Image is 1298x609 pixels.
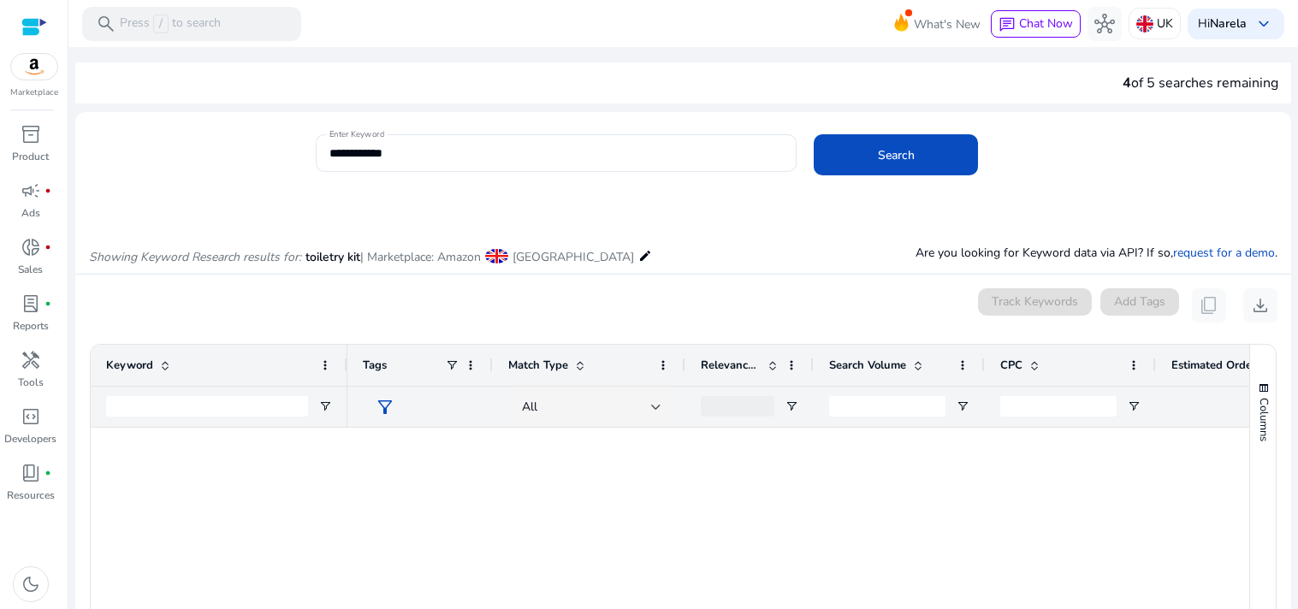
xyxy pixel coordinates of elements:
[21,205,40,221] p: Ads
[1094,14,1115,34] span: hub
[1136,15,1153,33] img: uk.svg
[21,463,41,483] span: book_4
[21,124,41,145] span: inventory_2
[1019,15,1073,32] span: Chat Now
[318,399,332,413] button: Open Filter Menu
[21,237,41,257] span: donut_small
[914,9,981,39] span: What's New
[829,396,945,417] input: Search Volume Filter Input
[1171,358,1274,373] span: Estimated Orders/Month
[1243,288,1277,322] button: download
[11,54,57,80] img: amazon.svg
[1123,74,1131,92] span: 4
[1088,7,1122,41] button: hub
[13,318,49,334] p: Reports
[522,399,537,415] span: All
[106,358,153,373] span: Keyword
[916,244,1277,262] p: Are you looking for Keyword data via API? If so, .
[18,262,43,277] p: Sales
[360,249,481,265] span: | Marketplace: Amazon
[785,399,798,413] button: Open Filter Menu
[305,249,360,265] span: toiletry kit
[106,396,308,417] input: Keyword Filter Input
[1173,245,1275,261] a: request for a demo
[10,86,58,99] p: Marketplace
[153,15,169,33] span: /
[1210,15,1247,32] b: Narela
[1254,14,1274,34] span: keyboard_arrow_down
[21,293,41,314] span: lab_profile
[1256,398,1271,441] span: Columns
[1250,295,1271,316] span: download
[44,244,51,251] span: fiber_manual_record
[44,187,51,194] span: fiber_manual_record
[1157,9,1173,38] p: UK
[999,16,1016,33] span: chat
[4,431,56,446] p: Developers
[991,10,1081,38] button: chatChat Now
[7,488,55,503] p: Resources
[1123,73,1278,93] div: of 5 searches remaining
[21,574,41,594] span: dark_mode
[12,149,49,164] p: Product
[21,406,41,427] span: code_blocks
[1198,18,1247,30] p: Hi
[44,470,51,476] span: fiber_manual_record
[829,358,906,373] span: Search Volume
[375,397,395,417] span: filter_alt
[513,249,634,265] span: [GEOGRAPHIC_DATA]
[120,15,221,33] p: Press to search
[18,375,44,390] p: Tools
[508,358,568,373] span: Match Type
[329,128,384,140] mat-label: Enter Keyword
[1127,399,1141,413] button: Open Filter Menu
[44,300,51,307] span: fiber_manual_record
[956,399,969,413] button: Open Filter Menu
[363,358,387,373] span: Tags
[89,249,301,265] i: Showing Keyword Research results for:
[96,14,116,34] span: search
[21,180,41,201] span: campaign
[21,350,41,370] span: handyman
[638,245,652,266] mat-icon: edit
[1000,358,1022,373] span: CPC
[814,134,978,175] button: Search
[878,146,915,164] span: Search
[701,358,761,373] span: Relevance Score
[1000,396,1117,417] input: CPC Filter Input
